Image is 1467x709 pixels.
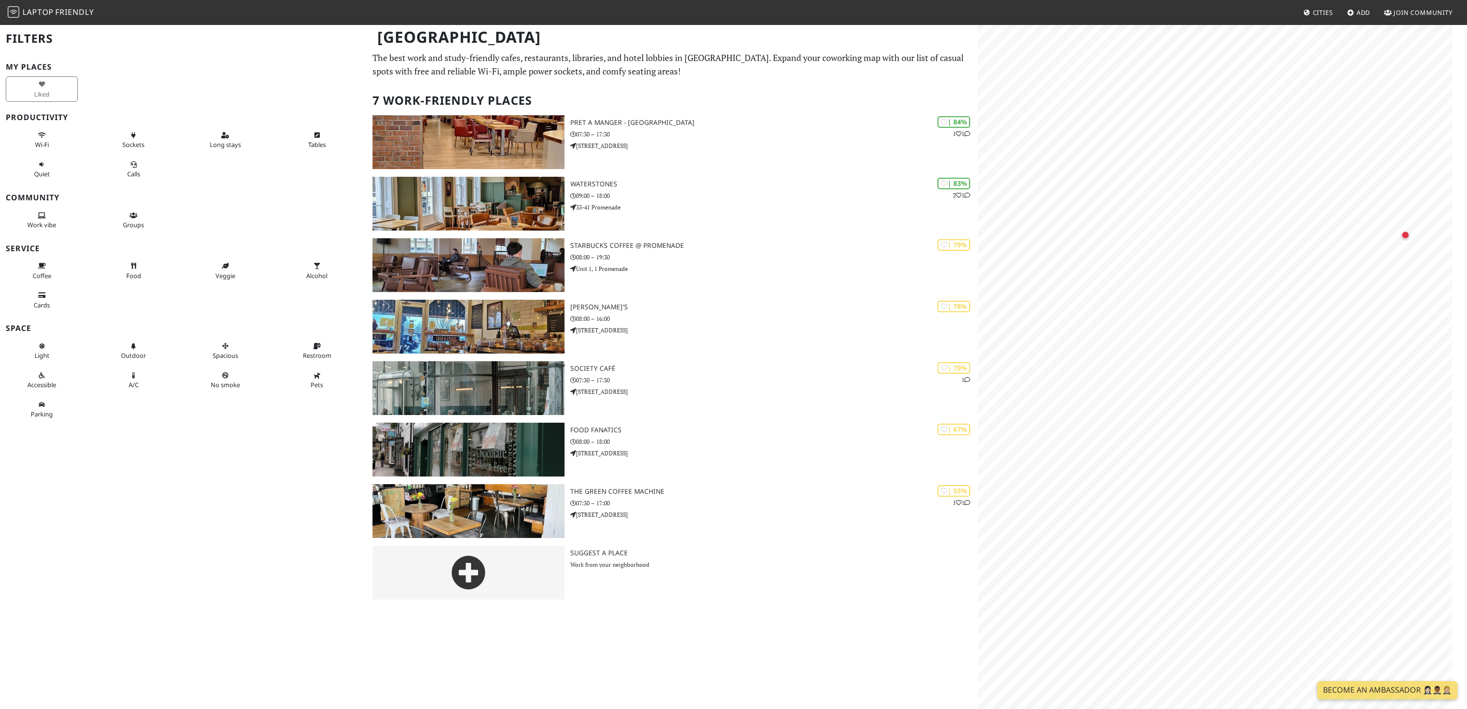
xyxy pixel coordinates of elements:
span: Long stays [210,140,241,149]
p: [STREET_ADDRESS] [570,141,978,150]
p: Work from your neighborhood [570,560,978,569]
button: Alcohol [281,258,353,283]
div: | 83% [938,178,970,189]
p: 1 [962,375,970,384]
button: Food [97,258,169,283]
span: Pet friendly [311,380,323,389]
h3: Service [6,244,361,253]
a: The Green Coffee Machine | 55% 11 The Green Coffee Machine 07:30 – 17:00 [STREET_ADDRESS] [367,484,978,538]
p: 1 1 [953,498,970,507]
p: 08:00 – 19:30 [570,253,978,262]
img: LaptopFriendly [8,6,19,18]
span: Spacious [213,351,238,360]
span: Stable Wi-Fi [35,140,49,149]
p: [STREET_ADDRESS] [570,510,978,519]
img: Starbucks Coffee @ Promenade [373,238,565,292]
a: LaptopFriendly LaptopFriendly [8,4,94,21]
span: Air conditioned [129,380,139,389]
p: 33-41 Promenade [570,203,978,212]
p: 08:00 – 16:00 [570,314,978,323]
h3: Starbucks Coffee @ Promenade [570,242,978,250]
span: Parking [31,410,53,418]
div: | 70% [938,362,970,373]
span: Restroom [303,351,331,360]
a: Waterstones | 83% 21 Waterstones 09:00 – 18:00 33-41 Promenade [367,177,978,231]
button: Sockets [97,127,169,153]
h3: Food Fanatics [570,426,978,434]
h3: My Places [6,62,361,72]
p: 2 1 [953,191,970,200]
span: People working [27,220,56,229]
button: Light [6,338,78,364]
span: Alcohol [306,271,327,280]
button: Long stays [189,127,261,153]
h3: Suggest a Place [570,549,978,557]
p: 07:30 – 17:00 [570,499,978,508]
span: Veggie [216,271,235,280]
span: Friendly [55,7,94,17]
p: 09:00 – 18:00 [570,191,978,200]
button: Tables [281,127,353,153]
span: Smoke free [211,380,240,389]
a: Join Community [1380,4,1456,21]
span: Power sockets [122,140,144,149]
button: Groups [97,208,169,233]
span: Laptop [23,7,54,17]
button: Accessible [6,367,78,393]
img: Waterstones [373,177,565,231]
a: Starbucks Coffee @ Promenade | 79% Starbucks Coffee @ Promenade 08:00 – 19:30 Unit 1, 1 Promenade [367,238,978,292]
p: [STREET_ADDRESS] [570,326,978,335]
div: | 79% [938,239,970,250]
span: Cities [1313,8,1333,17]
h2: 7 Work-Friendly Places [373,86,972,115]
button: Cards [6,287,78,313]
h3: Waterstones [570,180,978,188]
h3: Space [6,324,361,333]
h3: [PERSON_NAME]'s [570,303,978,311]
button: Coffee [6,258,78,283]
button: No smoke [189,367,261,393]
a: Food Fanatics | 67% Food Fanatics 08:00 – 18:00 [STREET_ADDRESS] [367,423,978,477]
h2: Filters [6,24,361,53]
img: Pret A Manger - High Street [373,115,565,169]
button: A/C [97,367,169,393]
button: Work vibe [6,208,78,233]
img: Madison's [373,300,565,354]
p: The best work and study-friendly cafes, restaurants, libraries, and hotel lobbies in [GEOGRAPHIC_... [373,51,972,79]
p: 07:30 – 17:30 [570,130,978,139]
a: Add [1343,4,1374,21]
span: Video/audio calls [127,170,140,178]
span: Quiet [34,170,50,178]
p: [STREET_ADDRESS] [570,449,978,458]
img: Society Café [373,361,565,415]
button: Pets [281,367,353,393]
p: [STREET_ADDRESS] [570,387,978,396]
button: Outdoor [97,338,169,364]
p: 07:30 – 17:30 [570,376,978,385]
h3: Productivity [6,113,361,122]
a: Society Café | 70% 1 Society Café 07:30 – 17:30 [STREET_ADDRESS] [367,361,978,415]
span: Credit cards [34,301,50,309]
button: Spacious [189,338,261,364]
span: Coffee [33,271,51,280]
h3: Society Café [570,365,978,373]
a: Pret A Manger - High Street | 84% 11 Pret A Manger - [GEOGRAPHIC_DATA] 07:30 – 17:30 [STREET_ADDR... [367,115,978,169]
span: Accessible [27,380,56,389]
h3: Community [6,193,361,202]
div: | 84% [938,116,970,127]
a: Madison's | 78% [PERSON_NAME]'s 08:00 – 16:00 [STREET_ADDRESS] [367,300,978,354]
div: Map marker [1399,229,1412,241]
button: Veggie [189,258,261,283]
h1: [GEOGRAPHIC_DATA] [370,24,976,50]
a: Become an Ambassador 🤵🏻‍♀️🤵🏾‍♂️🤵🏼‍♀️ [1317,681,1457,699]
img: Food Fanatics [373,423,565,477]
button: Wi-Fi [6,127,78,153]
img: The Green Coffee Machine [373,484,565,538]
a: Suggest a Place Work from your neighborhood [367,546,978,599]
span: Natural light [35,351,49,360]
button: Restroom [281,338,353,364]
p: 08:00 – 18:00 [570,437,978,446]
span: Outdoor area [121,351,146,360]
div: | 78% [938,301,970,312]
div: | 55% [938,485,970,496]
